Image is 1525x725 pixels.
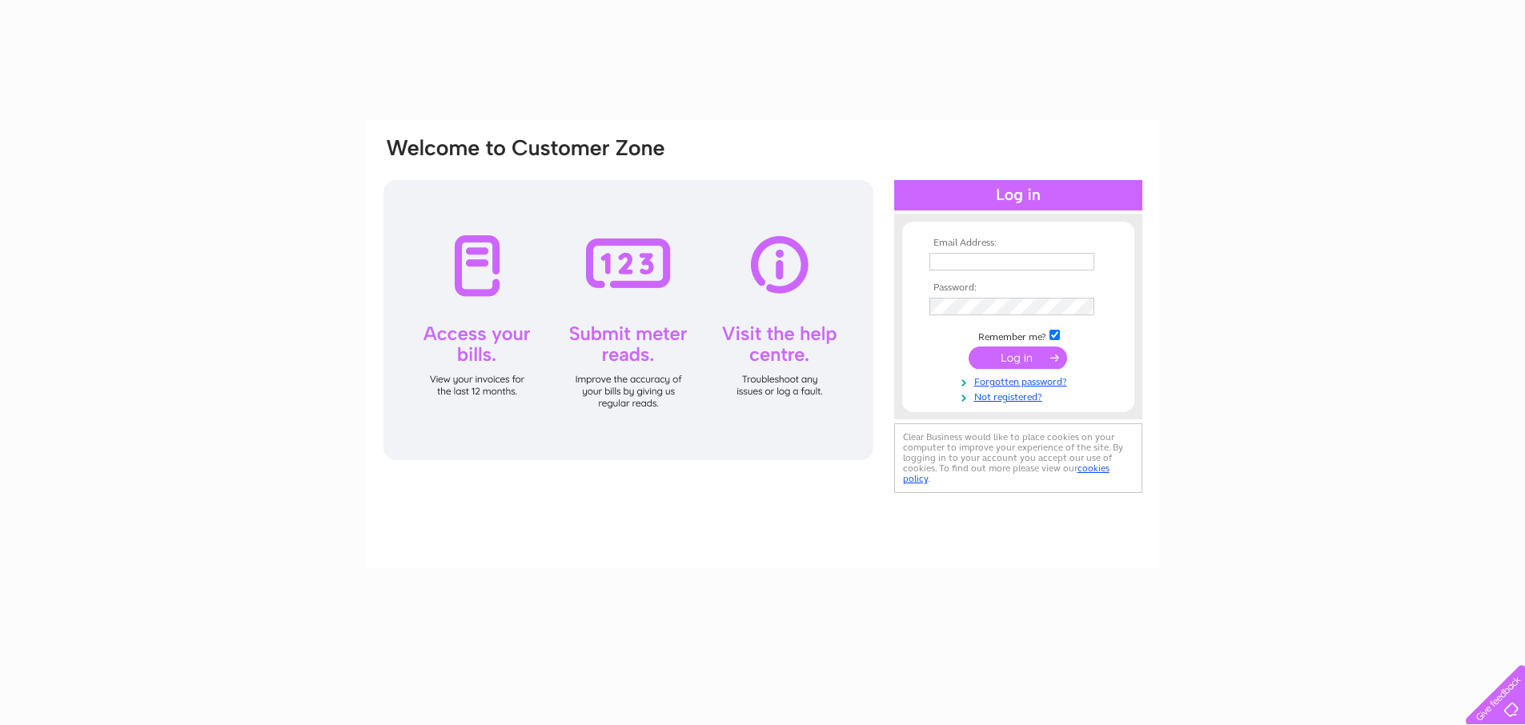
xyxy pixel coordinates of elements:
a: Not registered? [929,388,1111,403]
th: Email Address: [925,238,1111,249]
input: Submit [969,346,1067,369]
a: Forgotten password? [929,373,1111,388]
td: Remember me? [925,327,1111,343]
th: Password: [925,282,1111,294]
a: cookies policy [903,463,1110,484]
div: Clear Business would like to place cookies on your computer to improve your experience of the sit... [894,423,1142,493]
